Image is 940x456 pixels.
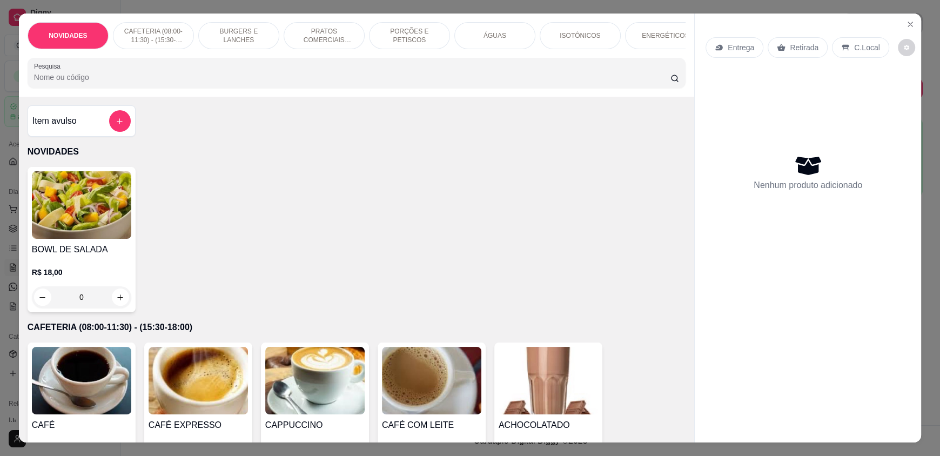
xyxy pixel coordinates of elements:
p: NOVIDADES [49,31,87,40]
h4: CAFÉ [32,419,131,432]
p: ISOTÔNICOS [560,31,600,40]
img: product-image [382,347,481,414]
img: product-image [32,171,131,239]
p: Entrega [728,42,754,53]
p: NOVIDADES [28,145,686,158]
img: product-image [32,347,131,414]
h4: CAFÉ COM LEITE [382,419,481,432]
h4: CAPPUCCINO [265,419,365,432]
p: CAFETERIA (08:00-11:30) - (15:30-18:00) [28,321,686,334]
label: Pesquisa [34,62,64,71]
p: ÁGUAS [484,31,506,40]
button: Close [902,16,919,33]
h4: ACHOCOLATADO [499,419,598,432]
img: product-image [265,347,365,414]
button: add-separate-item [109,110,131,132]
p: CAFETERIA (08:00-11:30) - (15:30-18:00) [122,27,185,44]
img: product-image [149,347,248,414]
h4: Item avulso [32,115,77,128]
img: product-image [499,347,598,414]
h4: BOWL DE SALADA [32,243,131,256]
p: R$ 18,00 [32,267,131,278]
h4: CAFÉ EXPRESSO [149,419,248,432]
p: Retirada [790,42,818,53]
button: decrease-product-quantity [898,39,915,56]
button: decrease-product-quantity [34,289,51,306]
p: C.Local [854,42,879,53]
p: PORÇÕES E PETISCOS [378,27,441,44]
p: BURGERS E LANCHES [207,27,270,44]
button: increase-product-quantity [112,289,129,306]
p: Nenhum produto adicionado [754,179,862,192]
input: Pesquisa [34,72,671,83]
p: ENERGÉTICOS [642,31,689,40]
p: PRATOS COMERCIAIS (11:30-15:30) [293,27,355,44]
